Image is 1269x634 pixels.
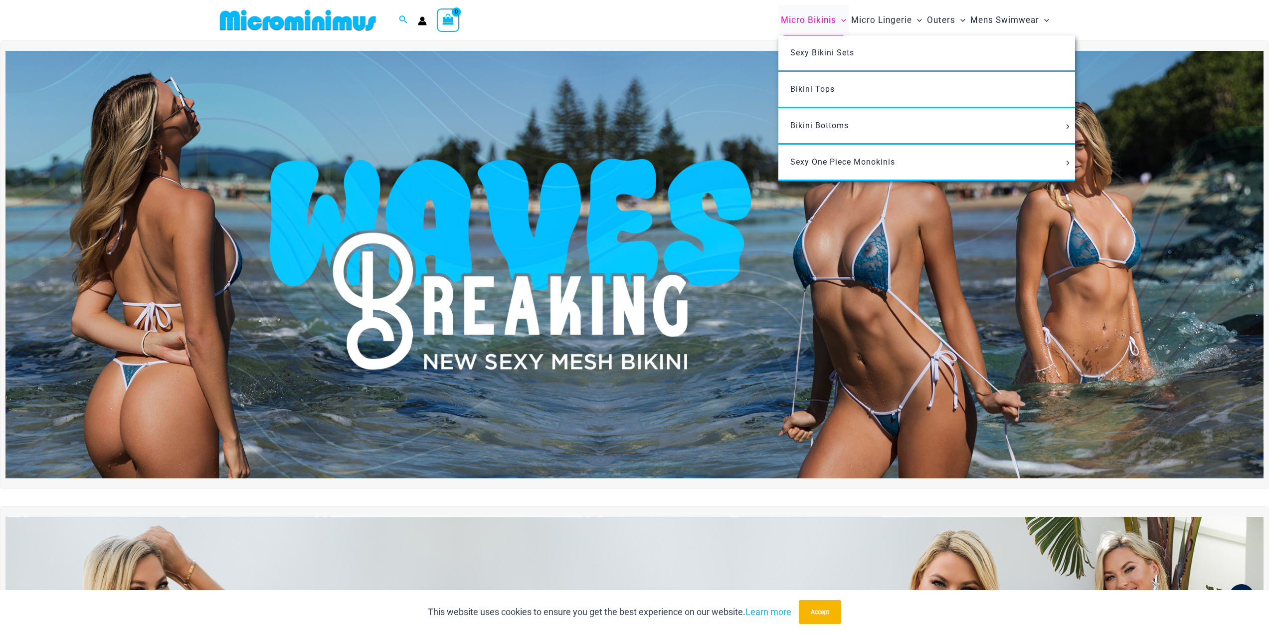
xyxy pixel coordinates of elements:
span: Sexy One Piece Monokinis [790,157,895,167]
a: Search icon link [399,14,408,26]
span: Menu Toggle [955,7,965,33]
button: Accept [799,600,841,624]
a: Sexy One Piece MonokinisMenu ToggleMenu Toggle [778,145,1075,181]
a: Bikini BottomsMenu ToggleMenu Toggle [778,108,1075,145]
span: Menu Toggle [912,7,922,33]
span: Mens Swimwear [970,7,1039,33]
a: Learn more [745,607,791,617]
a: Mens SwimwearMenu ToggleMenu Toggle [968,5,1052,35]
a: View Shopping Cart, empty [437,8,460,31]
span: Outers [927,7,955,33]
span: Menu Toggle [1062,124,1073,129]
a: Sexy Bikini Sets [778,35,1075,72]
img: MM SHOP LOGO FLAT [216,9,380,31]
a: Account icon link [418,16,427,25]
a: OutersMenu ToggleMenu Toggle [924,5,968,35]
a: Micro LingerieMenu ToggleMenu Toggle [849,5,924,35]
p: This website uses cookies to ensure you get the best experience on our website. [428,605,791,620]
a: Bikini Tops [778,72,1075,108]
img: Waves Breaking Ocean Bikini Pack [5,51,1264,478]
span: Micro Lingerie [851,7,912,33]
a: Micro BikinisMenu ToggleMenu Toggle [778,5,849,35]
span: Menu Toggle [1039,7,1049,33]
span: Bikini Tops [790,84,835,94]
span: Micro Bikinis [781,7,836,33]
nav: Site Navigation [777,3,1054,37]
span: Sexy Bikini Sets [790,48,854,57]
span: Menu Toggle [1062,161,1073,166]
span: Bikini Bottoms [790,121,849,130]
span: Menu Toggle [836,7,846,33]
